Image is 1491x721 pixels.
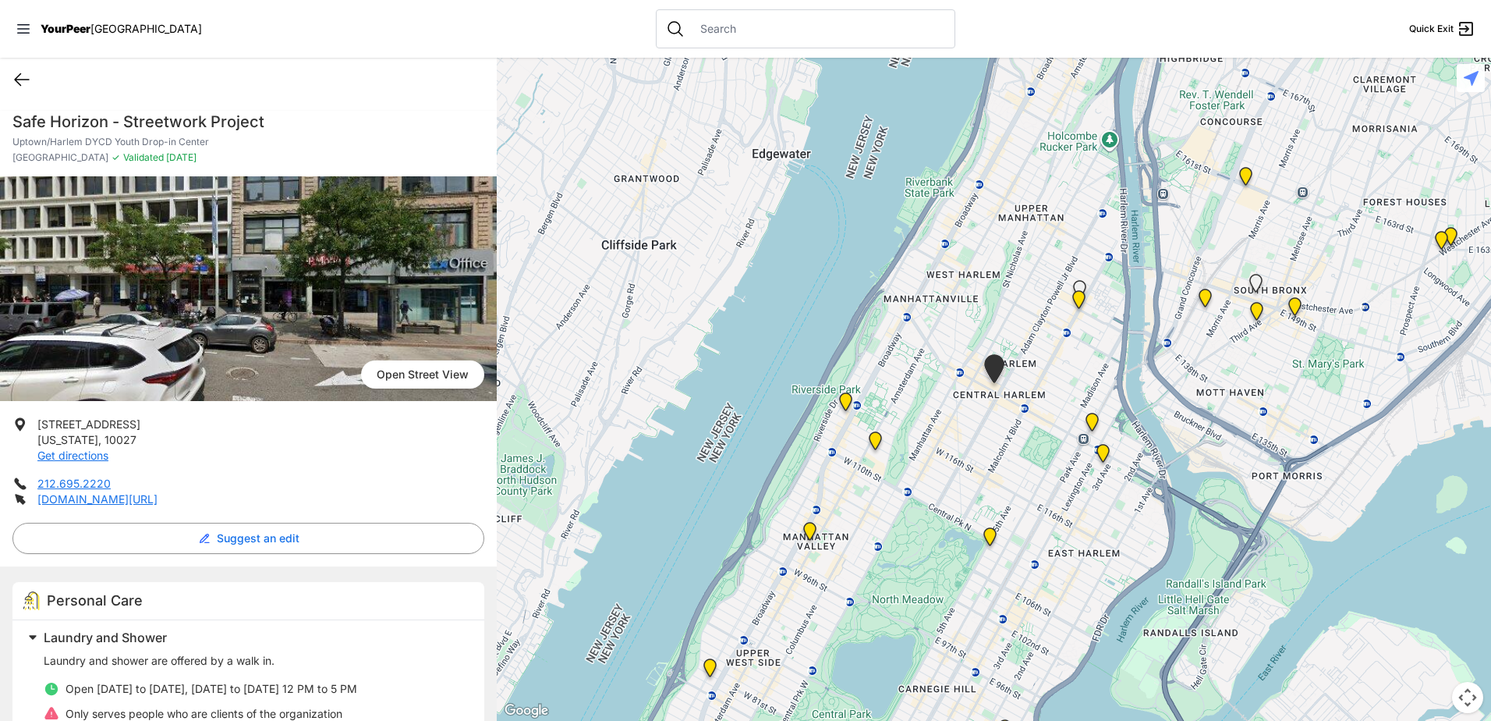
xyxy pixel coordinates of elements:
[112,151,120,164] span: ✓
[501,701,552,721] a: Open this area in Google Maps (opens a new window)
[980,527,1000,552] div: Manhattan
[217,531,299,546] span: Suggest an edit
[12,136,484,148] p: Uptown/Harlem DYCD Youth Drop-in Center
[1246,274,1266,299] div: Sunrise DYCD Youth Drop-in Center - Closed
[44,630,167,645] span: Laundry and Shower
[800,522,820,547] div: Manhattan
[1093,444,1113,469] div: Main Location
[1409,20,1475,38] a: Quick Exit
[1452,682,1483,713] button: Map camera controls
[1236,167,1255,192] div: South Bronx NeON Works
[164,151,197,163] span: [DATE]
[981,354,1008,389] div: Uptown/Harlem DYCD Youth Drop-in Center
[12,111,484,133] h1: Safe Horizon - Streetwork Project
[123,151,164,163] span: Validated
[691,21,945,37] input: Search
[37,477,111,490] a: 212.695.2220
[1195,289,1215,314] div: Harm Reduction Center
[37,492,158,506] a: [DOMAIN_NAME][URL]
[1082,413,1102,438] div: East Harlem Drop-in Center
[12,151,108,164] span: [GEOGRAPHIC_DATA]
[361,360,484,389] span: Open Street View
[1409,23,1454,35] span: Quick Exit
[700,659,720,684] div: Pathways Adult Drop-In Program
[1441,227,1461,252] div: Resource Center of Community Development
[66,682,357,695] span: Open [DATE] to [DATE], [DATE] to [DATE] 12 PM to 5 PM
[90,22,202,35] span: [GEOGRAPHIC_DATA]
[501,701,552,721] img: Google
[66,707,342,720] span: Only serves people who are clients of the organization
[41,22,90,35] span: YourPeer
[37,449,108,462] a: Get directions
[37,417,140,431] span: [STREET_ADDRESS]
[12,523,484,554] button: Suggest an edit
[98,433,101,446] span: ,
[41,24,202,34] a: YourPeer[GEOGRAPHIC_DATA]
[104,433,136,446] span: 10027
[1285,297,1305,322] div: The Bronx Pride Center
[44,653,466,669] p: Laundry and shower are offered by a walk in.
[1070,280,1089,305] div: East Harlem (Salvation Army)
[47,592,143,609] span: Personal Care
[1069,290,1089,315] div: Outside East Harlem Salvation Army
[866,432,885,456] div: The Cathedral Church of St. John the Divine
[37,433,98,446] span: [US_STATE]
